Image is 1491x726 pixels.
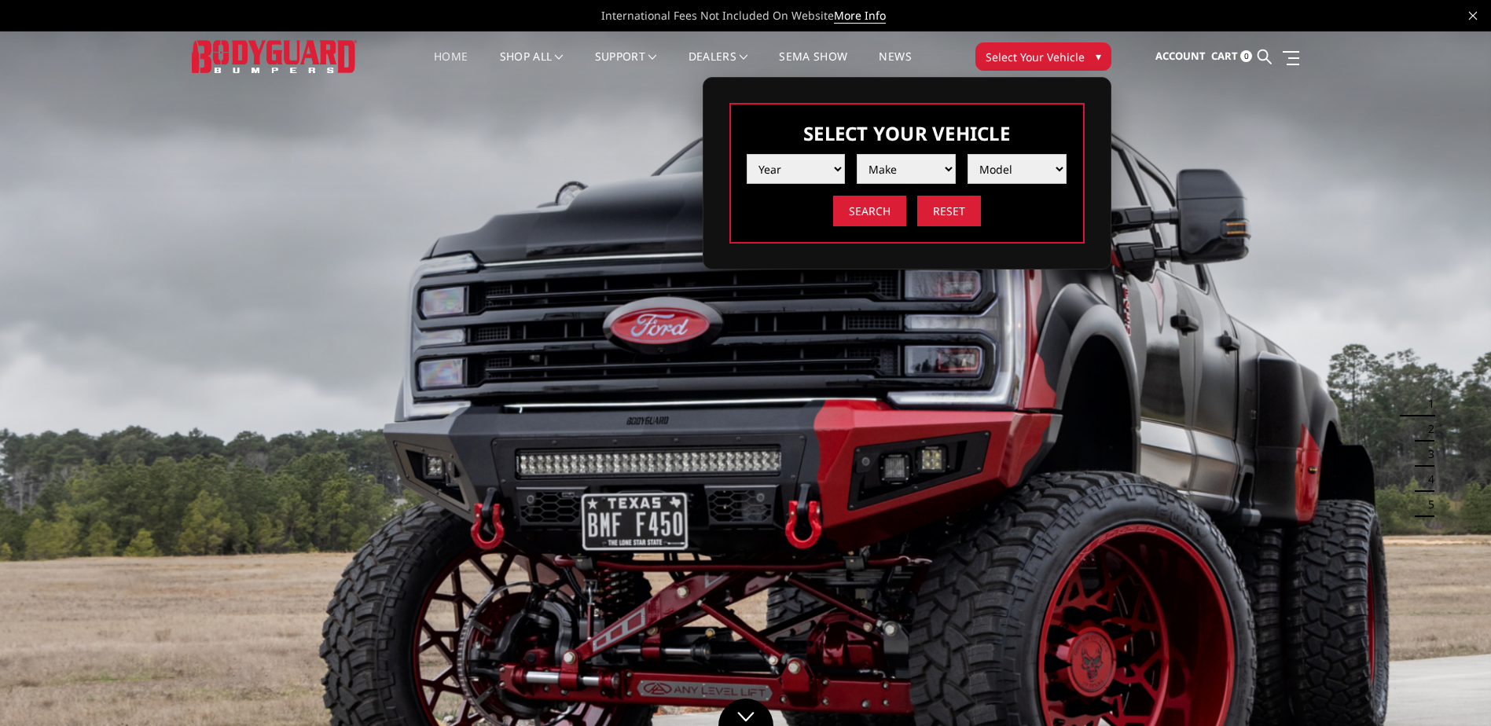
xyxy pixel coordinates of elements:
[595,51,657,82] a: Support
[1155,49,1206,63] span: Account
[1096,48,1101,64] span: ▾
[779,51,847,82] a: SEMA Show
[833,196,906,226] input: Search
[1412,651,1491,726] iframe: Chat Widget
[1211,35,1252,78] a: Cart 0
[1419,416,1434,442] button: 2 of 5
[834,8,886,24] a: More Info
[1240,50,1252,62] span: 0
[500,51,564,82] a: shop all
[747,120,1067,146] h3: Select Your Vehicle
[192,40,357,72] img: BODYGUARD BUMPERS
[986,49,1085,65] span: Select Your Vehicle
[1419,467,1434,492] button: 4 of 5
[747,154,846,184] select: Please select the value from list.
[975,42,1111,71] button: Select Your Vehicle
[1419,391,1434,416] button: 1 of 5
[917,196,981,226] input: Reset
[718,698,773,726] a: Click to Down
[1211,49,1238,63] span: Cart
[879,51,911,82] a: News
[857,154,956,184] select: Please select the value from list.
[434,51,468,82] a: Home
[689,51,748,82] a: Dealers
[1419,492,1434,517] button: 5 of 5
[1419,442,1434,467] button: 3 of 5
[1155,35,1206,78] a: Account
